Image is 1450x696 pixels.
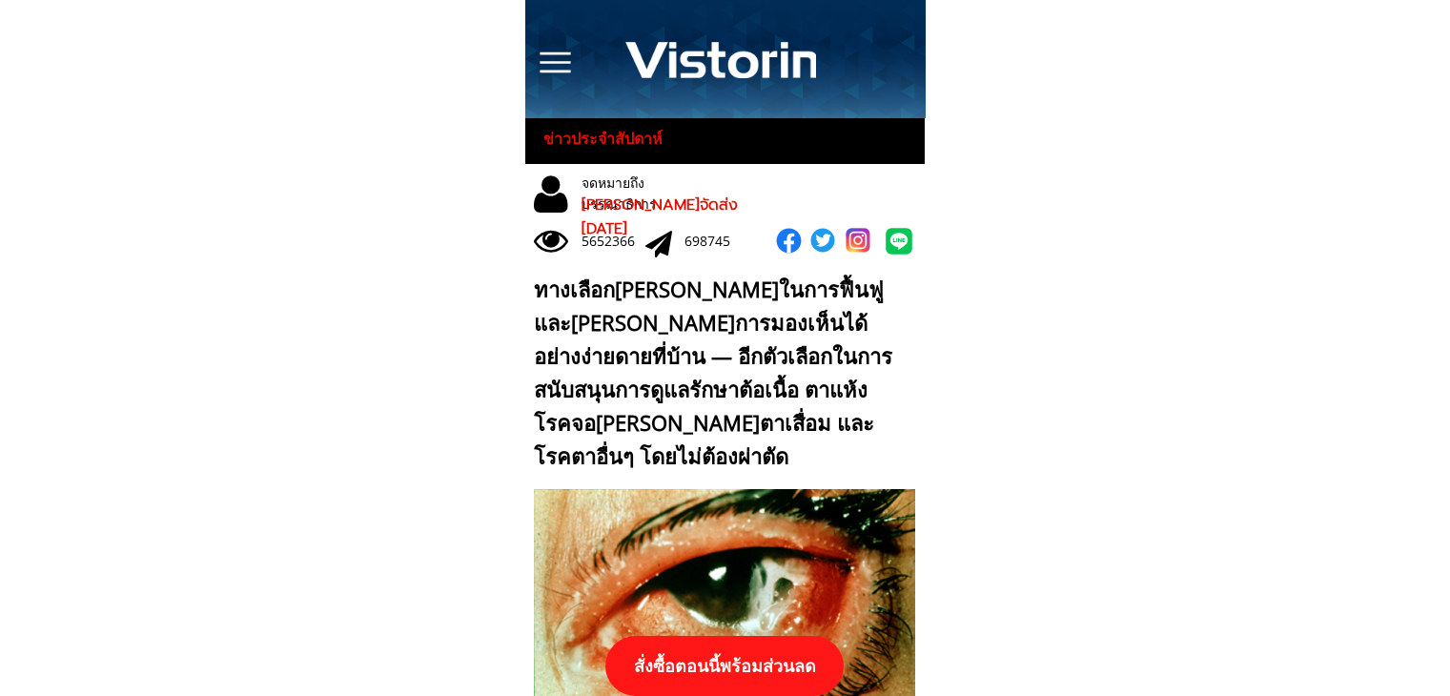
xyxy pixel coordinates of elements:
div: 698745 [684,231,748,252]
span: [PERSON_NAME]จัดส่ง [DATE] [582,194,738,241]
div: จดหมายถึงบรรณาธิการ [582,173,719,215]
p: สั่งซื้อตอนนี้พร้อมส่วนลด [605,636,844,696]
div: ทางเลือก[PERSON_NAME]ในการฟื้นฟูและ[PERSON_NAME]การมองเห็นได้อย่างง่ายดายที่บ้าน — อีกตัวเลือกในก... [534,273,907,474]
h3: ข่าวประจำสัปดาห์ [543,127,680,152]
div: 5652366 [582,231,645,252]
